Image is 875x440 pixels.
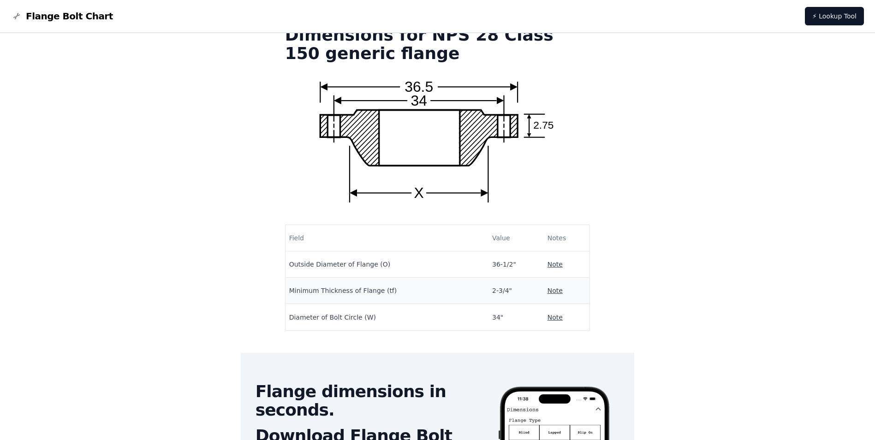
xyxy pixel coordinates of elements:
[286,278,488,304] td: Minimum Thickness of Flange (tf)
[548,313,563,322] button: Note
[534,119,554,131] text: 2.75
[548,260,563,269] button: Note
[411,92,427,109] text: 34
[11,10,113,23] a: Flange Bolt Chart LogoFlange Bolt Chart
[11,11,22,22] img: Flange Bolt Chart Logo
[488,225,544,251] th: Value
[805,7,864,25] a: ⚡ Lookup Tool
[405,78,434,95] text: 36.5
[256,382,482,419] h2: Flange dimensions in seconds.
[548,286,563,295] button: Note
[488,278,544,304] td: 2-3/4"
[26,10,113,23] span: Flange Bolt Chart
[488,304,544,330] td: 34"
[544,225,590,251] th: Notes
[286,251,488,278] td: Outside Diameter of Flange (O)
[488,251,544,278] td: 36-1/2"
[286,304,488,330] td: Diameter of Bolt Circle (W)
[414,184,424,201] text: X
[285,26,590,63] h1: Dimensions for NPS 28 Class 150 generic flange
[286,225,488,251] th: Field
